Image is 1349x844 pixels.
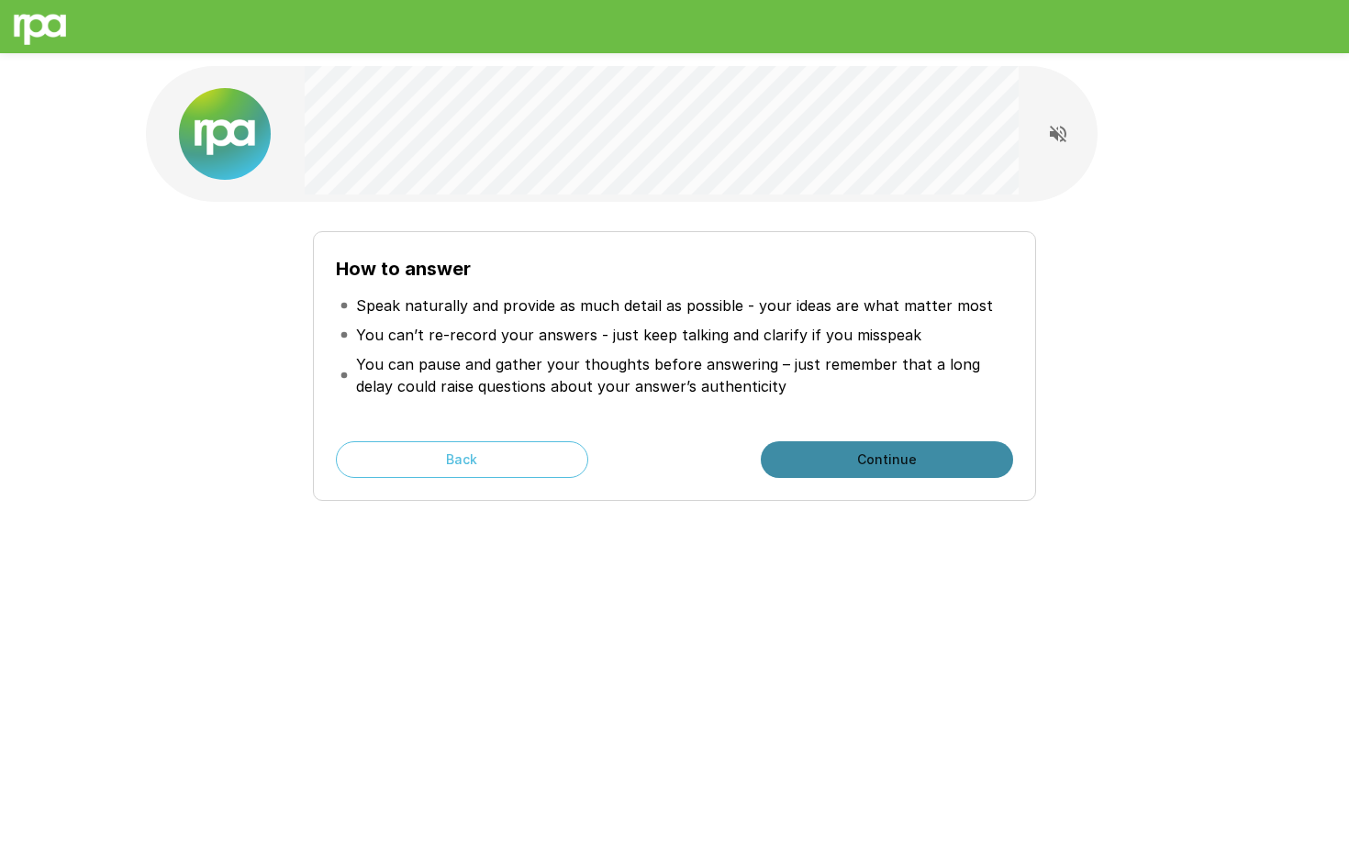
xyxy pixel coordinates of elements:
[356,294,993,316] p: Speak naturally and provide as much detail as possible - your ideas are what matter most
[336,258,471,280] b: How to answer
[179,88,271,180] img: new%2520logo%2520(1).png
[356,324,921,346] p: You can’t re-record your answers - just keep talking and clarify if you misspeak
[761,441,1013,478] button: Continue
[336,441,588,478] button: Back
[1040,116,1076,152] button: Read questions aloud
[356,353,1009,397] p: You can pause and gather your thoughts before answering – just remember that a long delay could r...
